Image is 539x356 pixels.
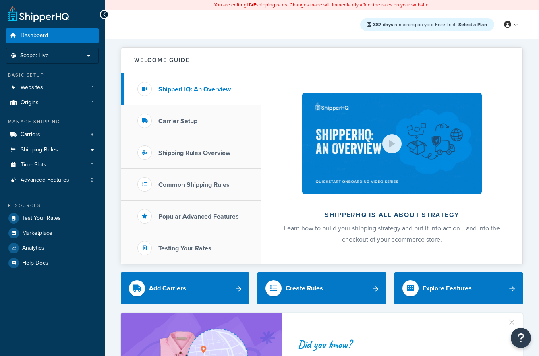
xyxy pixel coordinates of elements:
span: remaining on your Free Trial [373,21,456,28]
span: Test Your Rates [22,215,61,222]
li: Origins [6,95,99,110]
div: Basic Setup [6,72,99,79]
li: Carriers [6,127,99,142]
span: Help Docs [22,260,48,267]
a: Dashboard [6,28,99,43]
a: Origins1 [6,95,99,110]
div: Add Carriers [149,283,186,294]
span: 3 [91,131,93,138]
a: Websites1 [6,80,99,95]
span: Dashboard [21,32,48,39]
button: Open Resource Center [511,328,531,348]
a: Help Docs [6,256,99,270]
span: Carriers [21,131,40,138]
strong: 387 days [373,21,393,28]
div: Did you know? [298,339,504,350]
span: 1 [92,84,93,91]
b: LIVE [247,1,256,8]
h3: Carrier Setup [158,118,197,125]
h3: Common Shipping Rules [158,181,230,188]
a: Advanced Features2 [6,173,99,188]
button: Welcome Guide [121,48,522,73]
span: Learn how to build your shipping strategy and put it into action… and into the checkout of your e... [284,224,500,244]
span: Origins [21,99,39,106]
span: Marketplace [22,230,52,237]
a: Time Slots0 [6,157,99,172]
span: Analytics [22,245,44,252]
div: Manage Shipping [6,118,99,125]
span: 2 [91,177,93,184]
span: Websites [21,84,43,91]
a: Explore Features [394,272,523,304]
span: Advanced Features [21,177,69,184]
span: Time Slots [21,161,46,168]
span: Scope: Live [20,52,49,59]
img: ShipperHQ is all about strategy [302,93,482,194]
li: Time Slots [6,157,99,172]
a: Carriers3 [6,127,99,142]
a: Test Your Rates [6,211,99,226]
h3: Testing Your Rates [158,245,211,252]
a: Shipping Rules [6,143,99,157]
h3: Popular Advanced Features [158,213,239,220]
a: Select a Plan [458,21,487,28]
h2: ShipperHQ is all about strategy [283,211,501,219]
h3: ShipperHQ: An Overview [158,86,231,93]
div: Resources [6,202,99,209]
span: Shipping Rules [21,147,58,153]
li: Advanced Features [6,173,99,188]
li: Websites [6,80,99,95]
a: Analytics [6,241,99,255]
h2: Welcome Guide [134,57,190,63]
span: 0 [91,161,93,168]
div: Explore Features [423,283,472,294]
div: Create Rules [286,283,323,294]
span: 1 [92,99,93,106]
a: Add Carriers [121,272,249,304]
a: Create Rules [257,272,386,304]
h3: Shipping Rules Overview [158,149,230,157]
a: Marketplace [6,226,99,240]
